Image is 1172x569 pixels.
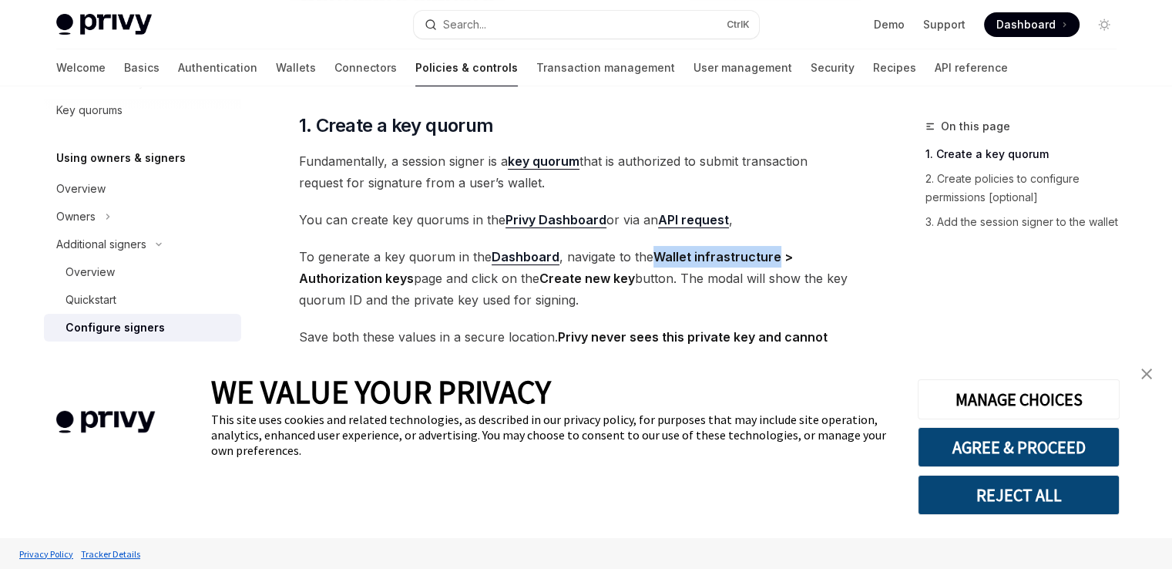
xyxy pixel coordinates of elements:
[44,286,241,314] a: Quickstart
[44,175,241,203] a: Overview
[65,318,165,337] div: Configure signers
[874,17,905,32] a: Demo
[935,49,1008,86] a: API reference
[873,49,916,86] a: Recipes
[44,342,241,369] a: Add signers
[56,49,106,86] a: Welcome
[178,49,257,86] a: Authentication
[925,167,1129,210] a: 2. Create policies to configure permissions [optional]
[443,15,486,34] div: Search...
[299,209,855,231] span: You can create key quorums in the or via an ,
[918,475,1120,515] button: REJECT ALL
[299,329,828,366] strong: Privy never sees this private key and cannot help you recover it.
[925,142,1129,167] a: 1. Create a key quorum
[65,291,116,309] div: Quickstart
[299,246,855,311] span: To generate a key quorum in the , navigate to the page and click on the button. The modal will sh...
[414,11,759,39] button: Search...CtrlK
[124,49,160,86] a: Basics
[23,389,188,456] img: company logo
[211,412,895,458] div: This site uses cookies and related technologies, as described in our privacy policy, for purposes...
[536,49,675,86] a: Transaction management
[508,153,579,170] a: key quorum
[984,12,1080,37] a: Dashboard
[658,212,729,228] a: API request
[299,113,494,138] span: 1. Create a key quorum
[918,379,1120,419] button: MANAGE CHOICES
[1141,369,1152,379] img: close banner
[65,263,115,281] div: Overview
[56,207,96,226] div: Owners
[299,150,855,194] span: Fundamentally, a session signer is a that is authorized to submit transaction request for signatu...
[492,249,559,265] a: Dashboard
[539,271,635,286] strong: Create new key
[77,540,144,567] a: Tracker Details
[996,17,1056,32] span: Dashboard
[211,372,551,412] span: WE VALUE YOUR PRIVACY
[276,49,316,86] a: Wallets
[925,210,1129,234] a: 3. Add the session signer to the wallet
[56,14,152,35] img: light logo
[56,180,106,198] div: Overview
[1092,12,1117,37] button: Toggle dark mode
[923,17,965,32] a: Support
[693,49,792,86] a: User management
[727,19,750,31] span: Ctrl K
[44,314,241,342] a: Configure signers
[811,49,855,86] a: Security
[56,149,186,167] h5: Using owners & signers
[415,49,518,86] a: Policies & controls
[44,258,241,286] a: Overview
[334,49,397,86] a: Connectors
[1131,359,1162,389] a: close banner
[65,346,126,365] div: Add signers
[15,540,77,567] a: Privacy Policy
[941,117,1010,136] span: On this page
[918,427,1120,467] button: AGREE & PROCEED
[299,326,855,369] span: Save both these values in a secure location. The private key will be used to sign transaction req...
[505,212,606,228] a: Privy Dashboard
[56,235,146,254] div: Additional signers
